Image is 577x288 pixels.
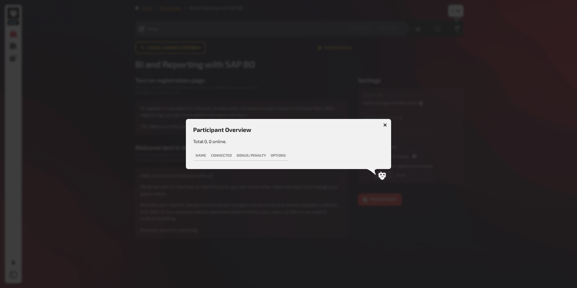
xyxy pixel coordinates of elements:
p: Total 0, 0 online. [193,138,384,145]
th: Bonus/Penalty [234,151,268,161]
th: Options [268,151,288,161]
th: Connected [209,151,234,161]
th: Name [193,151,209,161]
h3: Participant Overview [193,126,384,133]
